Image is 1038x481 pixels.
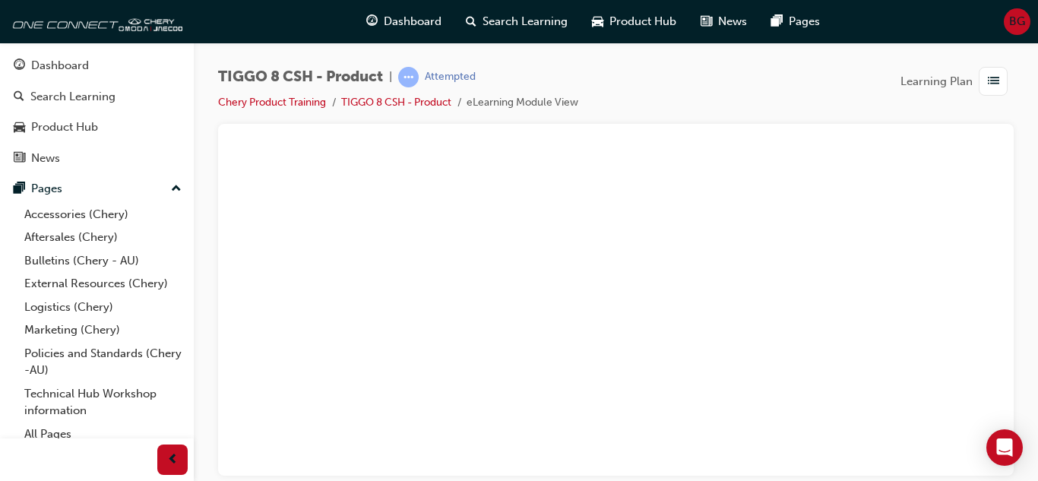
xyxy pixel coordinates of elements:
span: news-icon [14,152,25,166]
span: up-icon [171,179,182,199]
a: Aftersales (Chery) [18,226,188,249]
a: News [6,144,188,172]
a: Bulletins (Chery - AU) [18,249,188,273]
span: search-icon [466,12,476,31]
span: car-icon [592,12,603,31]
a: Policies and Standards (Chery -AU) [18,342,188,382]
span: BG [1009,13,1025,30]
button: Learning Plan [900,67,1014,96]
span: TIGGO 8 CSH - Product [218,68,383,86]
span: Search Learning [483,13,568,30]
span: guage-icon [366,12,378,31]
div: Attempted [425,70,476,84]
span: Learning Plan [900,73,973,90]
a: Search Learning [6,83,188,111]
a: Accessories (Chery) [18,203,188,226]
button: Pages [6,175,188,203]
a: Marketing (Chery) [18,318,188,342]
a: Product Hub [6,113,188,141]
img: oneconnect [8,6,182,36]
span: prev-icon [167,451,179,470]
a: External Resources (Chery) [18,272,188,296]
span: pages-icon [14,182,25,196]
span: search-icon [14,90,24,104]
span: Product Hub [609,13,676,30]
button: DashboardSearch LearningProduct HubNews [6,49,188,175]
a: Dashboard [6,52,188,80]
a: car-iconProduct Hub [580,6,688,37]
a: Technical Hub Workshop information [18,382,188,422]
div: Pages [31,180,62,198]
span: News [718,13,747,30]
span: car-icon [14,121,25,134]
div: Open Intercom Messenger [986,429,1023,466]
li: eLearning Module View [467,94,578,112]
a: TIGGO 8 CSH - Product [341,96,451,109]
span: guage-icon [14,59,25,73]
span: list-icon [988,72,999,91]
span: learningRecordVerb_ATTEMPT-icon [398,67,419,87]
a: All Pages [18,422,188,446]
span: Dashboard [384,13,441,30]
a: guage-iconDashboard [354,6,454,37]
a: news-iconNews [688,6,759,37]
button: BG [1004,8,1030,35]
span: news-icon [701,12,712,31]
a: Logistics (Chery) [18,296,188,319]
div: Search Learning [30,88,116,106]
a: search-iconSearch Learning [454,6,580,37]
a: Chery Product Training [218,96,326,109]
div: Dashboard [31,57,89,74]
span: Pages [789,13,820,30]
div: News [31,150,60,167]
div: Product Hub [31,119,98,136]
a: pages-iconPages [759,6,832,37]
span: | [389,68,392,86]
span: pages-icon [771,12,783,31]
